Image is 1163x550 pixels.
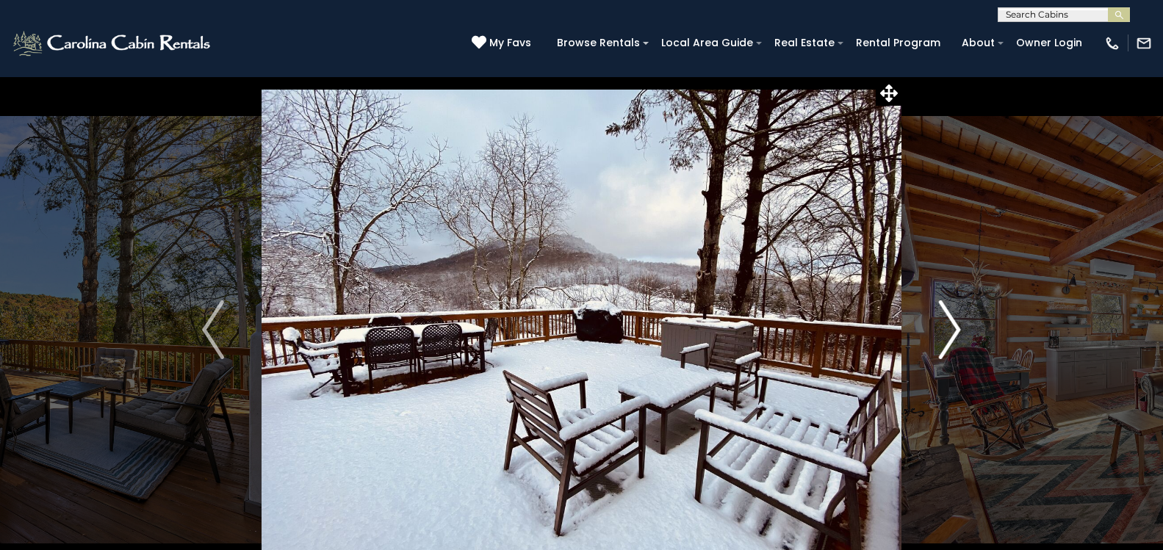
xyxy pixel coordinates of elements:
[1009,32,1090,54] a: Owner Login
[954,32,1002,54] a: About
[939,300,961,359] img: arrow
[1104,35,1120,51] img: phone-regular-white.png
[550,32,647,54] a: Browse Rentals
[767,32,842,54] a: Real Estate
[11,29,215,58] img: White-1-2.png
[654,32,760,54] a: Local Area Guide
[472,35,535,51] a: My Favs
[489,35,531,51] span: My Favs
[1136,35,1152,51] img: mail-regular-white.png
[202,300,224,359] img: arrow
[849,32,948,54] a: Rental Program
